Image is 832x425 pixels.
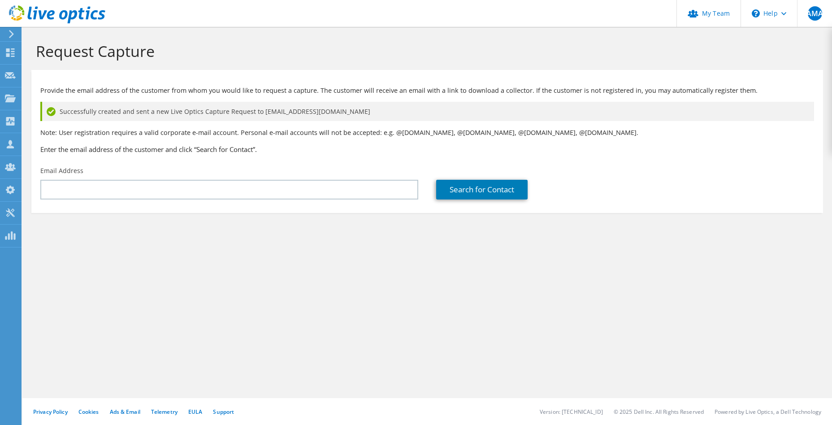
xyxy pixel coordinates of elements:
[808,6,822,21] span: AMA
[188,408,202,416] a: EULA
[60,107,370,117] span: Successfully created and sent a new Live Optics Capture Request to [EMAIL_ADDRESS][DOMAIN_NAME]
[33,408,68,416] a: Privacy Policy
[78,408,99,416] a: Cookies
[614,408,704,416] li: © 2025 Dell Inc. All Rights Reserved
[40,144,814,154] h3: Enter the email address of the customer and click “Search for Contact”.
[436,180,528,199] a: Search for Contact
[40,128,814,138] p: Note: User registration requires a valid corporate e-mail account. Personal e-mail accounts will ...
[715,408,821,416] li: Powered by Live Optics, a Dell Technology
[40,86,814,95] p: Provide the email address of the customer from whom you would like to request a capture. The cust...
[110,408,140,416] a: Ads & Email
[151,408,178,416] a: Telemetry
[540,408,603,416] li: Version: [TECHNICAL_ID]
[36,42,814,61] h1: Request Capture
[213,408,234,416] a: Support
[752,9,760,17] svg: \n
[40,166,83,175] label: Email Address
